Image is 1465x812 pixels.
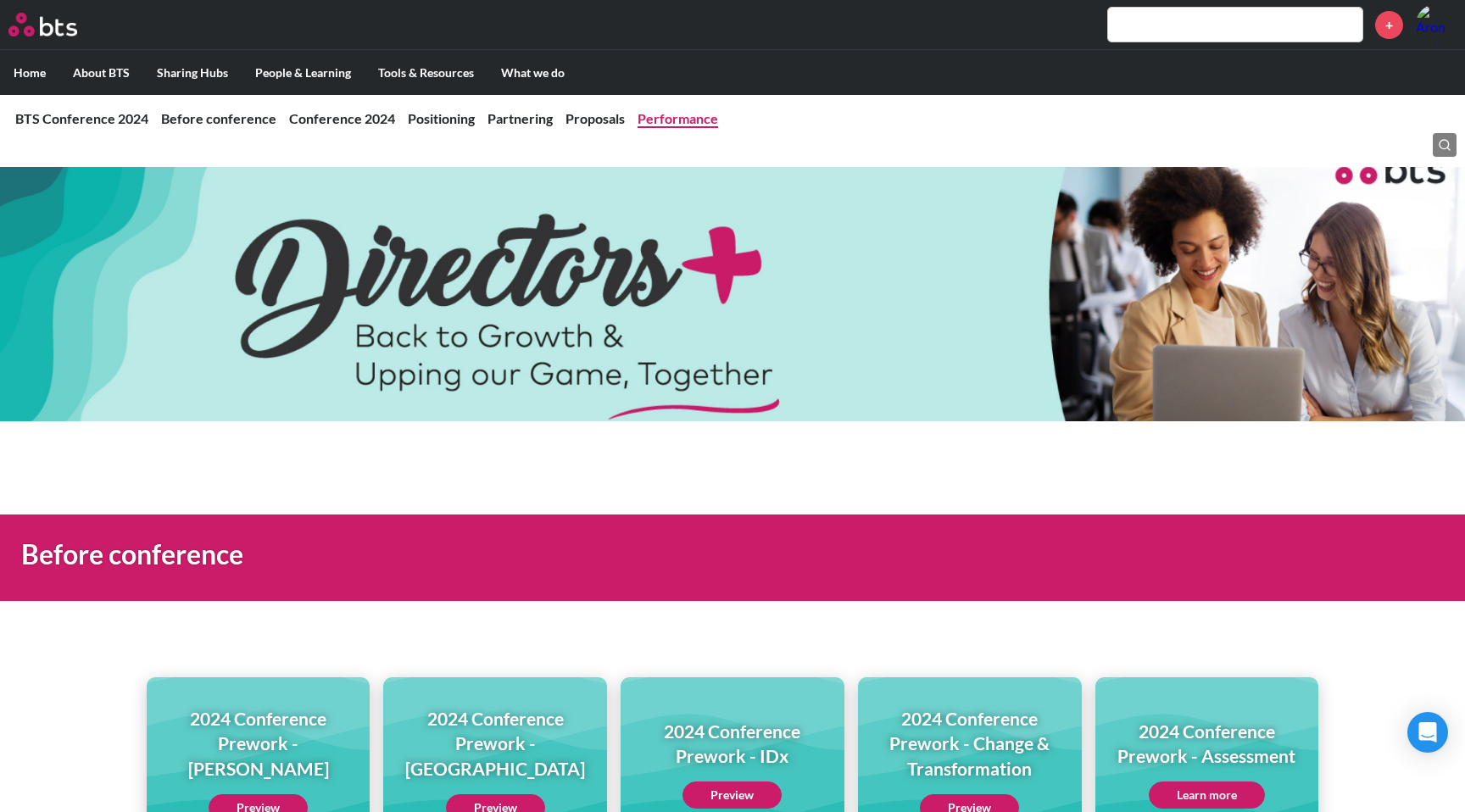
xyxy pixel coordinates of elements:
a: Partnering [487,110,553,126]
a: Go home [8,13,109,36]
a: BTS Conference 2024 [15,110,148,126]
label: People & Learning [242,51,365,95]
img: Aron Towner [1416,4,1457,45]
a: Positioning [408,110,475,126]
label: Sharing Hubs [143,51,242,95]
a: Before conference [161,110,276,126]
a: Conference 2024 [289,110,395,126]
label: About BTS [59,51,143,95]
a: Proposals [565,110,625,126]
img: BTS Logo [8,13,77,36]
label: What we do [487,51,578,95]
a: Preview [682,781,782,809]
label: Tools & Resources [365,51,487,95]
a: Performance [638,110,718,126]
a: + [1375,11,1403,39]
a: Profile [1416,4,1457,45]
h1: 2024 Conference Prework - Change & Transformation [870,706,1070,781]
h1: Before conference [21,536,1017,574]
h1: 2024 Conference Prework - [GEOGRAPHIC_DATA] [395,706,595,781]
div: Open Intercom Messenger [1407,712,1448,753]
h1: 2024 Conference Prework - [PERSON_NAME] [159,706,359,781]
h1: 2024 Conference Prework - IDx [632,719,833,769]
h1: 2024 Conference Prework - Assessment [1107,719,1307,769]
a: Learn more [1149,781,1265,809]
